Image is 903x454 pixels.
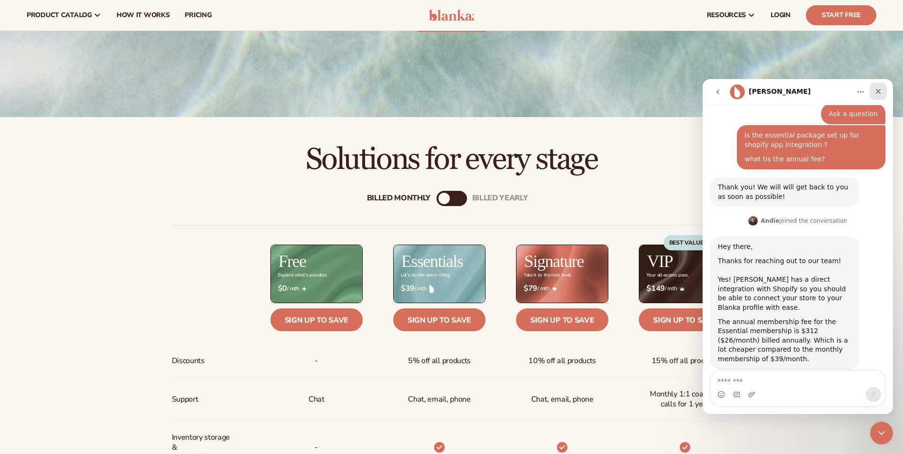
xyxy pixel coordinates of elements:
[524,273,572,278] div: Take it to the next level.
[806,5,876,25] a: Start Free
[531,391,594,408] span: Chat, email, phone
[472,194,528,203] div: billed Yearly
[172,352,205,370] span: Discounts
[315,352,318,370] span: -
[367,194,431,203] div: Billed Monthly
[639,308,731,331] a: Sign up to save
[394,245,485,303] img: Essentials_BG_9050f826-5aa9-47d9-a362-757b82c62641.jpg
[524,284,601,293] span: / mth
[271,245,362,303] img: free_bg.png
[401,284,415,293] strong: $39
[524,253,584,270] h2: Signature
[646,284,724,293] span: / mth
[703,79,893,414] iframe: Intercom live chat
[516,245,608,303] img: Signature_BG_eeb718c8-65ac-49e3-a4e5-327c6aa73146.jpg
[308,391,325,408] p: Chat
[278,253,306,270] h2: Free
[393,308,486,331] a: Sign up to save
[270,308,363,331] a: Sign up to save
[516,308,608,331] a: Sign up to save
[552,286,557,291] img: Star_6.png
[278,284,287,293] strong: $0
[27,11,92,19] span: product catalog
[27,144,876,176] h2: Solutions for every stage
[302,286,307,291] img: Free_Icon_bb6e7c7e-73f8-44bd-8ed0-223ea0fc522e.png
[870,422,893,444] iframe: Intercom live chat
[646,284,665,293] strong: $149
[639,245,731,303] img: VIP_BG_199964bd-3653-43bc-8a67-789d2d7717b9.jpg
[707,11,746,19] span: resources
[429,10,474,21] img: logo
[278,284,355,293] span: / mth
[429,284,434,293] img: drop.png
[408,391,470,408] p: Chat, email, phone
[401,253,463,270] h2: Essentials
[401,284,478,293] span: / mth
[172,391,198,408] span: Support
[278,273,327,278] div: Explore what's possible.
[771,11,791,19] span: LOGIN
[646,385,724,413] span: Monthly 1:1 coaching calls for 1 year
[401,273,450,278] div: Let’s do the damn thing.
[185,11,211,19] span: pricing
[117,11,170,19] span: How It Works
[664,235,709,250] div: BEST VALUE
[524,284,537,293] strong: $79
[652,352,719,370] span: 15% off all products
[647,253,673,270] h2: VIP
[408,352,471,370] span: 5% off all products
[528,352,596,370] span: 10% off all products
[646,273,688,278] div: Your all-access pass.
